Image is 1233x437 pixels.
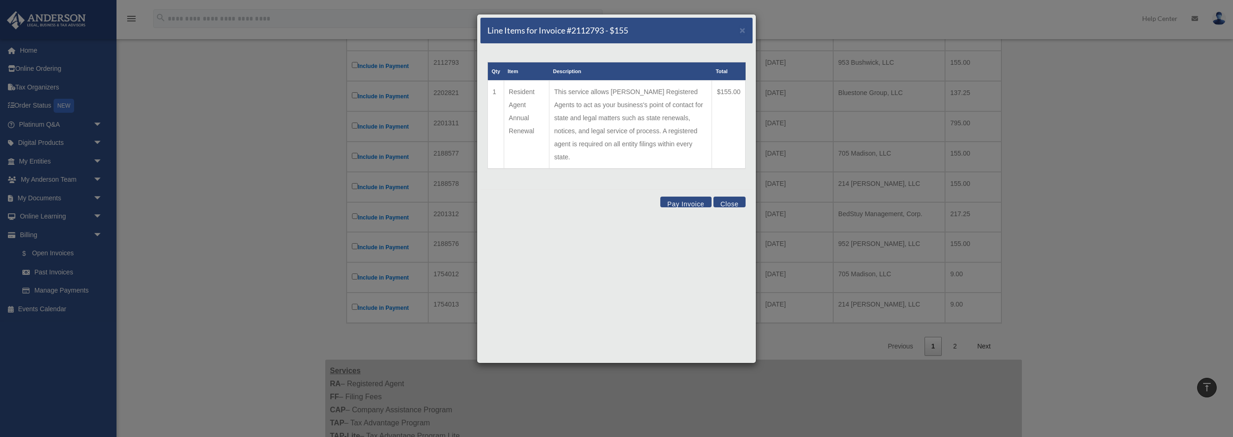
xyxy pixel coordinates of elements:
[488,81,504,169] td: 1
[712,62,746,81] th: Total
[487,25,628,36] h5: Line Items for Invoice #2112793 - $155
[740,25,746,35] button: Close
[660,197,712,207] button: Pay Invoice
[713,197,746,207] button: Close
[712,81,746,169] td: $155.00
[740,25,746,35] span: ×
[504,81,549,169] td: Resident Agent Annual Renewal
[504,62,549,81] th: Item
[488,62,504,81] th: Qty
[549,62,712,81] th: Description
[549,81,712,169] td: This service allows [PERSON_NAME] Registered Agents to act as your business's point of contact fo...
